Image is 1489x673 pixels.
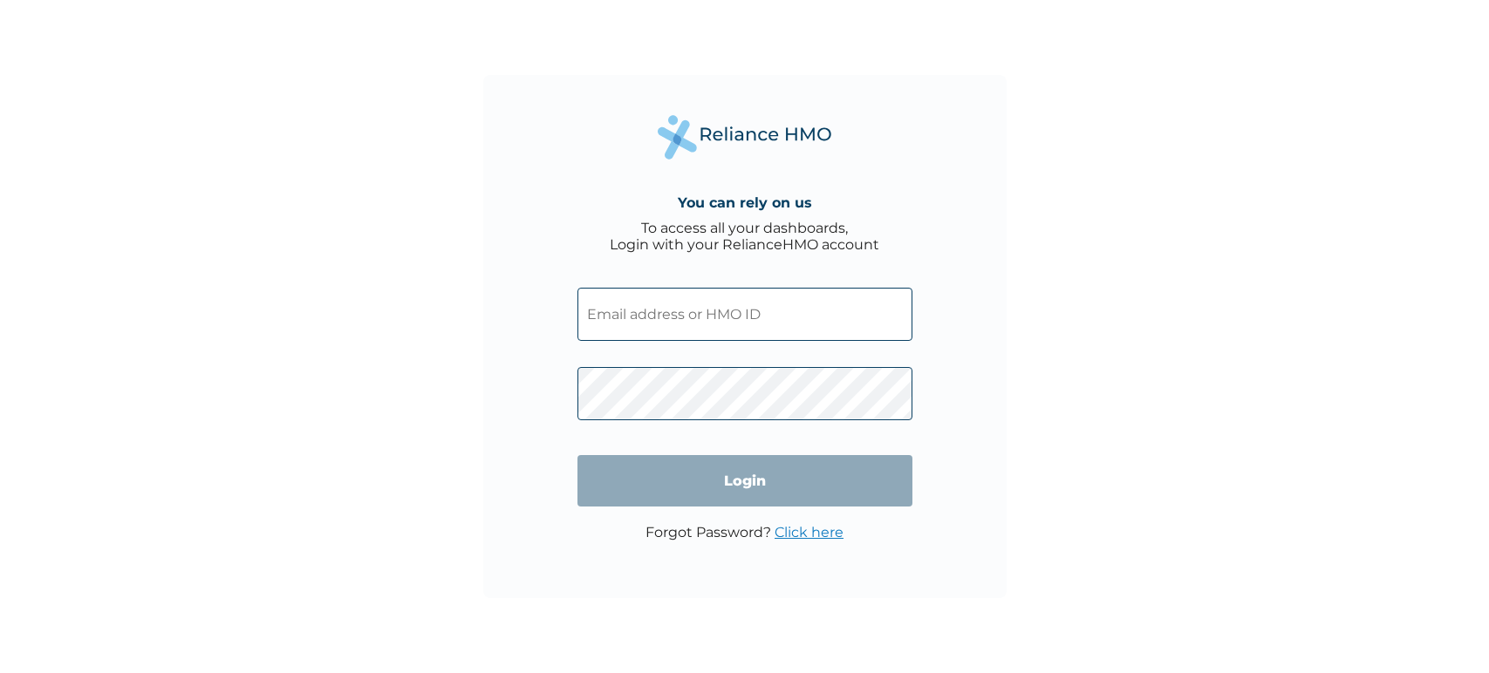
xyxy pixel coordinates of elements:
h4: You can rely on us [678,194,812,211]
img: Reliance Health's Logo [658,115,832,160]
p: Forgot Password? [645,524,844,540]
a: Click here [775,524,844,540]
div: To access all your dashboards, Login with your RelianceHMO account [610,220,879,253]
input: Login [577,455,912,506]
input: Email address or HMO ID [577,288,912,341]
